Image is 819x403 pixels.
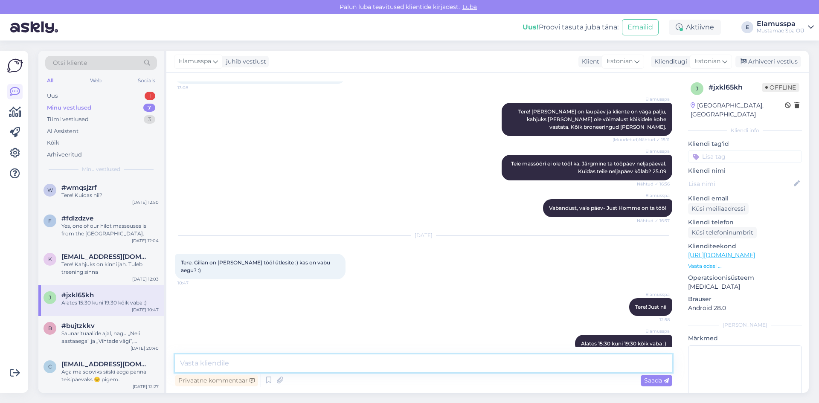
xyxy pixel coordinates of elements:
div: [DATE] 10:47 [132,307,159,313]
span: Vabandust, vale päev- Just Homme on ta tööl [549,205,666,211]
img: Askly Logo [7,58,23,74]
div: Küsi telefoninumbrit [688,227,757,238]
div: [PERSON_NAME] [688,321,802,329]
span: #wmqsjzrf [61,184,97,191]
span: Tere! Just nii [635,304,666,310]
span: Tere! [PERSON_NAME] on laupäev ja kliente on väga palju, kahjuks [PERSON_NAME] ole võimalust kõik... [518,108,668,130]
p: Kliendi telefon [688,218,802,227]
div: [DATE] [175,232,672,239]
span: Otsi kliente [53,58,87,67]
b: Uus! [523,23,539,31]
div: All [45,75,55,86]
p: Märkmed [688,334,802,343]
span: Estonian [607,57,633,66]
p: Kliendi email [688,194,802,203]
span: Elamusspa [179,57,211,66]
input: Lisa tag [688,150,802,163]
div: Tere! Kuidas nii? [61,191,159,199]
div: Tere! Kahjuks on kinni jah. Tuleb treening sinna [61,261,159,276]
span: Elamusspa [638,328,670,334]
div: Uus [47,92,58,100]
span: b [48,325,52,331]
span: c [48,363,52,370]
p: Vaata edasi ... [688,262,802,270]
span: Elamusspa [638,96,670,102]
div: Kliendi info [688,127,802,134]
div: [DATE] 12:50 [132,199,159,206]
div: # jxkl65kh [709,82,762,93]
div: Klienditugi [651,57,687,66]
span: 10:47 [177,280,209,286]
div: Minu vestlused [47,104,91,112]
span: #jxkl65kh [61,291,94,299]
span: f [48,217,52,224]
span: j [49,294,51,301]
span: (Muudetud) Nähtud ✓ 15:11 [613,136,670,143]
span: j [696,85,698,92]
div: [DATE] 20:40 [131,345,159,351]
div: Web [88,75,103,86]
div: Elamusspa [757,20,804,27]
p: Operatsioonisüsteem [688,273,802,282]
div: Privaatne kommentaar [175,375,258,386]
p: [MEDICAL_DATA] [688,282,802,291]
div: Socials [136,75,157,86]
div: E [741,21,753,33]
span: Elamusspa [638,148,670,154]
span: k [48,256,52,262]
span: #fdlzdzve [61,215,93,222]
span: Alates 15:30 kuni 19:30 kõik vaba :) [581,340,666,347]
div: Arhiveeritud [47,151,82,159]
span: Saada [644,377,669,384]
div: Yes, one of our hilot masseuses is from the [GEOGRAPHIC_DATA]. [61,222,159,238]
a: [URL][DOMAIN_NAME] [688,251,755,259]
div: Mustamäe Spa OÜ [757,27,804,34]
div: AI Assistent [47,127,78,136]
span: Tere. Gilian on [PERSON_NAME] tööl ütlesite :) kas on vabu aegu? :) [181,259,331,273]
span: Nähtud ✓ 16:36 [637,181,670,187]
div: Arhiveeri vestlus [735,56,801,67]
div: Klient [578,57,599,66]
div: 1 [145,92,155,100]
p: Brauser [688,295,802,304]
span: Estonian [694,57,720,66]
div: Proovi tasuta juba täna: [523,22,619,32]
span: Elamusspa [638,291,670,298]
span: Minu vestlused [82,165,120,173]
input: Lisa nimi [688,179,792,188]
div: 7 [143,104,155,112]
span: #bujtzkkv [61,322,95,330]
div: Saunarituaalide ajal, nagu „Neli aastaaega“ ja „Vihtade vägi“, mängitakse tavaliselt hoolikalt va... [61,330,159,345]
p: Kliendi tag'id [688,139,802,148]
div: juhib vestlust [223,57,266,66]
div: Küsi meiliaadressi [688,203,749,215]
span: 12:58 [638,316,670,323]
span: Offline [762,83,799,92]
button: Emailid [622,19,659,35]
div: [DATE] 12:27 [133,383,159,390]
div: Tiimi vestlused [47,115,89,124]
span: Nähtud ✓ 16:37 [637,217,670,224]
span: Elamusspa [638,192,670,199]
span: w [47,187,53,193]
span: Teie massööri ei ole tööl ka. Järgmine ta tööpäev neljapäeval. Kuidas teile neljapäev kõlab? 25.09 [511,160,668,174]
span: kreetruus@gmail.com [61,253,150,261]
span: ccarmen.kkrampe@gmail.com [61,360,150,368]
div: Kõik [47,139,59,147]
div: Aktiivne [669,20,721,35]
div: [DATE] 12:04 [132,238,159,244]
a: ElamusspaMustamäe Spa OÜ [757,20,814,34]
p: Android 28.0 [688,304,802,313]
div: [GEOGRAPHIC_DATA], [GEOGRAPHIC_DATA] [691,101,785,119]
span: 13:08 [177,84,209,91]
p: Kliendi nimi [688,166,802,175]
div: Aga ma sooviks siiski aega panna teisipäevaks ☺️ pigem hommiku/lõuna paiku. Ning sooviks ka [PERS... [61,368,159,383]
span: Luba [460,3,479,11]
div: [DATE] 12:03 [132,276,159,282]
div: Alates 15:30 kuni 19:30 kõik vaba :) [61,299,159,307]
div: 3 [144,115,155,124]
p: Klienditeekond [688,242,802,251]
